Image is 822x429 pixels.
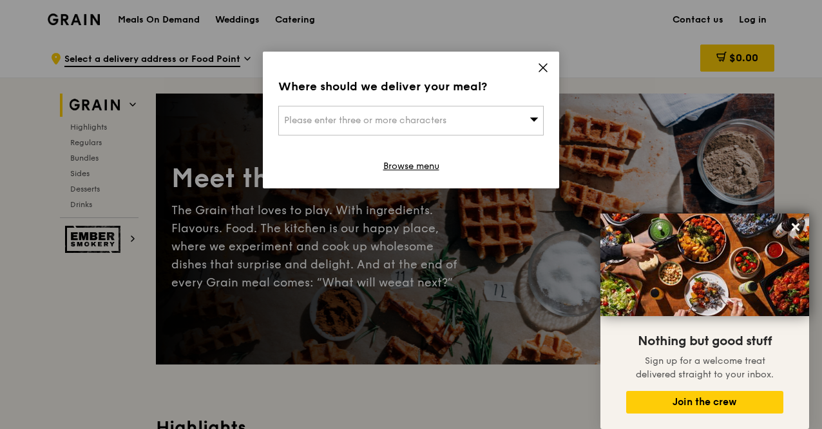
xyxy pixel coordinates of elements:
[636,355,774,380] span: Sign up for a welcome treat delivered straight to your inbox.
[278,77,544,95] div: Where should we deliver your meal?
[785,217,806,237] button: Close
[638,334,772,349] span: Nothing but good stuff
[284,115,446,126] span: Please enter three or more characters
[383,160,439,173] a: Browse menu
[600,214,809,316] img: DSC07876-Edit02-Large.jpeg
[626,391,783,414] button: Join the crew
